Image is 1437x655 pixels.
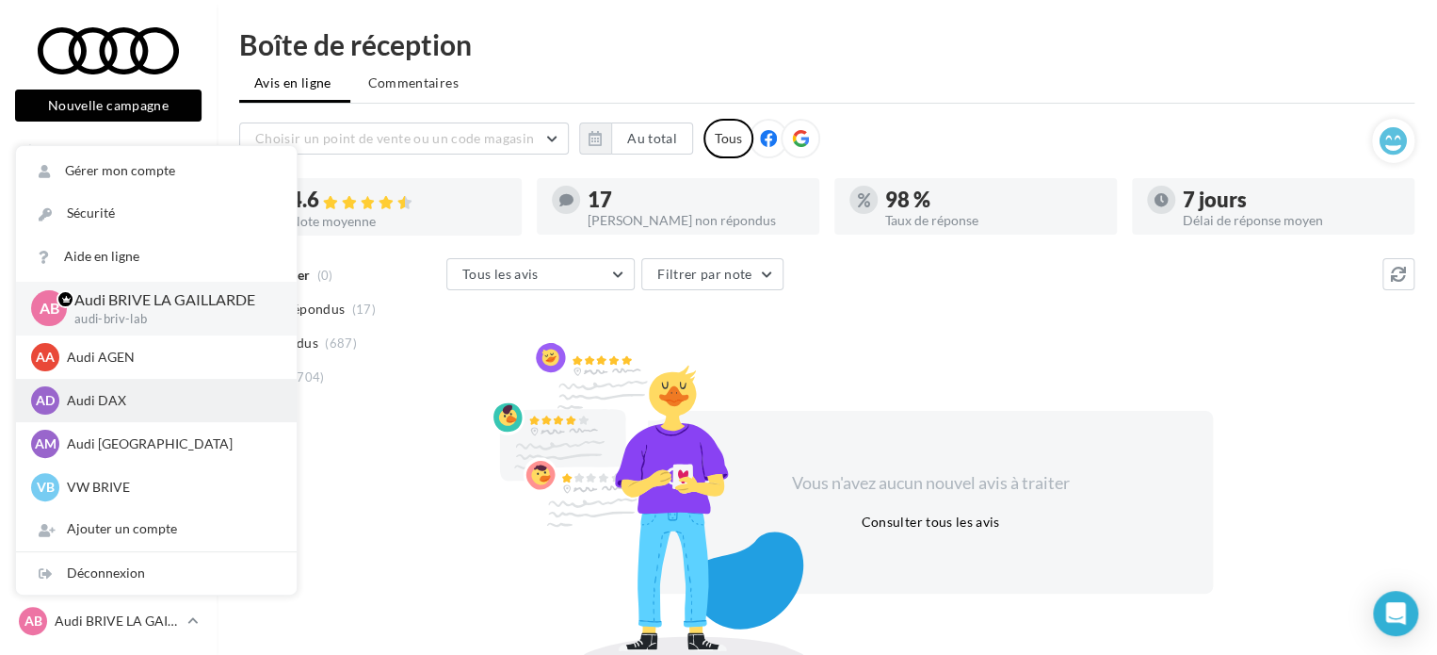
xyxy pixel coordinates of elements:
[24,612,42,630] span: AB
[290,215,507,228] div: Note moyenne
[290,189,507,211] div: 4.6
[16,236,297,278] a: Aide en ligne
[579,123,693,155] button: Au total
[611,123,693,155] button: Au total
[36,348,55,367] span: AA
[1373,591,1418,636] div: Open Intercom Messenger
[37,478,55,497] span: VB
[462,266,539,282] span: Tous les avis
[325,336,357,351] span: (687)
[588,189,804,210] div: 17
[239,30,1414,58] div: Boîte de réception
[588,214,804,227] div: [PERSON_NAME] non répondus
[16,150,297,192] a: Gérer mon compte
[36,391,55,410] span: AD
[74,311,266,328] p: audi-briv-lab
[239,123,569,155] button: Choisir un point de vente ou un code magasin
[35,434,57,453] span: AM
[11,269,205,308] a: Visibilité en ligne
[11,220,205,260] a: Boîte de réception
[15,90,202,122] button: Nouvelle campagne
[352,302,376,317] span: (17)
[641,258,783,290] button: Filtrer par note
[853,511,1007,533] button: Consulter tous les avis
[16,508,297,550] div: Ajouter un compte
[55,612,180,630] p: Audi BRIVE LA GAILLARDE
[703,119,753,158] div: Tous
[1183,214,1399,227] div: Délai de réponse moyen
[11,409,205,465] a: PLV et print personnalisable
[16,192,297,235] a: Sécurité
[67,478,274,497] p: VW BRIVE
[11,173,205,213] a: Opérations
[16,552,297,595] div: Déconnexion
[885,189,1102,210] div: 98 %
[11,362,205,401] a: Médiathèque
[15,603,202,639] a: AB Audi BRIVE LA GAILLARDE
[67,348,274,367] p: Audi AGEN
[67,391,274,410] p: Audi DAX
[1183,189,1399,210] div: 7 jours
[257,300,345,319] span: Non répondus
[885,214,1102,227] div: Taux de réponse
[11,316,205,355] a: Campagnes
[446,258,635,290] button: Tous les avis
[255,130,534,146] span: Choisir un point de vente ou un code magasin
[40,298,59,319] span: AB
[74,289,266,311] p: Audi BRIVE LA GAILLARDE
[293,369,325,385] span: (704)
[67,434,274,453] p: Audi [GEOGRAPHIC_DATA]
[768,471,1092,496] div: Vous n'avez aucun nouvel avis à traiter
[368,74,459,92] span: Commentaires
